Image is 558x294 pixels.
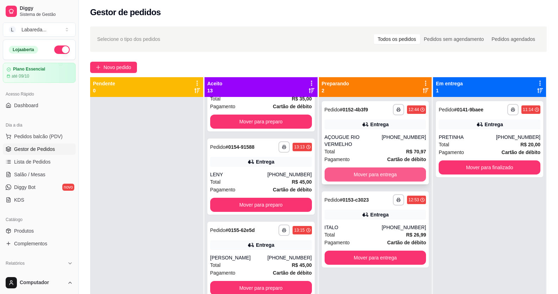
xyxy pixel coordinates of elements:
[54,45,70,54] button: Alterar Status
[382,134,426,148] div: [PHONE_NUMBER]
[496,134,540,141] div: [PHONE_NUMBER]
[9,46,38,54] div: Loja aberta
[273,187,312,192] strong: Cartão de débito
[325,167,426,182] button: Mover para entrega
[3,3,76,20] a: DiggySistema de Gestão
[325,148,335,155] span: Total
[6,261,25,266] span: Relatórios
[439,141,449,148] span: Total
[21,26,46,33] div: Labareda ...
[3,100,76,111] a: Dashboard
[256,158,274,165] div: Entrega
[488,34,539,44] div: Pedidos agendados
[439,107,454,112] span: Pedido
[225,144,255,150] strong: # 0154-91588
[225,227,255,233] strong: # 0155-62e5d
[325,107,340,112] span: Pedido
[3,182,76,193] a: Diggy Botnovo
[14,158,51,165] span: Lista de Pedidos
[210,171,268,178] div: LENY
[485,121,503,128] div: Entrega
[292,262,312,268] strong: R$ 45,00
[325,251,426,265] button: Mover para entrega
[97,35,160,43] span: Selecione o tipo dos pedidos
[3,214,76,225] div: Catálogo
[322,87,349,94] p: 2
[3,143,76,155] a: Gestor de Pedidos
[96,65,101,70] span: plus
[439,148,464,156] span: Pagamento
[9,26,16,33] span: L
[12,73,29,79] article: até 09/10
[3,131,76,142] button: Pedidos balcão (PDV)
[210,103,236,110] span: Pagamento
[207,87,222,94] p: 13
[3,238,76,249] a: Complementos
[210,227,226,233] span: Pedido
[14,146,55,153] span: Gestor de Pedidos
[502,149,540,155] strong: Cartão de débito
[20,280,64,286] span: Computador
[325,155,350,163] span: Pagamento
[294,227,305,233] div: 13:15
[370,121,389,128] div: Entrega
[14,196,24,203] span: KDS
[3,225,76,237] a: Produtos
[104,63,131,71] span: Novo pedido
[273,104,312,109] strong: Cartão de débito
[210,115,312,129] button: Mover para preparo
[406,149,426,154] strong: R$ 70,97
[387,157,426,162] strong: Cartão de débito
[325,134,382,148] div: AÇOUGUE RIO VERMELHO
[325,231,335,239] span: Total
[439,134,496,141] div: PRETINHA
[340,107,368,112] strong: # 0152-4b3f9
[3,23,76,37] button: Select a team
[3,169,76,180] a: Salão / Mesas
[408,197,419,203] div: 12:53
[210,261,221,269] span: Total
[14,184,36,191] span: Diggy Bot
[3,269,76,280] a: Relatórios de vendas
[210,269,236,277] span: Pagamento
[3,63,76,83] a: Plano Essencialaté 09/10
[90,62,137,73] button: Novo pedido
[210,186,236,194] span: Pagamento
[420,34,488,44] div: Pedidos sem agendamento
[210,254,268,261] div: [PERSON_NAME]
[325,197,340,203] span: Pedido
[93,80,115,87] p: Pendente
[370,211,389,218] div: Entrega
[93,87,115,94] p: 0
[382,224,426,231] div: [PHONE_NUMBER]
[325,224,382,231] div: ITALO
[523,107,533,112] div: 11:14
[14,171,45,178] span: Salão / Mesas
[14,102,38,109] span: Dashboard
[90,7,161,18] h2: Gestor de pedidos
[210,144,226,150] span: Pedido
[3,274,76,291] button: Computador
[20,12,73,17] span: Sistema de Gestão
[210,178,221,186] span: Total
[406,232,426,238] strong: R$ 26,99
[20,5,73,12] span: Diggy
[374,34,420,44] div: Todos os pedidos
[454,107,483,112] strong: # 0141-9baee
[387,240,426,245] strong: Cartão de débito
[14,271,61,278] span: Relatórios de vendas
[340,197,369,203] strong: # 0153-c3023
[3,88,76,100] div: Acesso Rápido
[3,156,76,167] a: Lista de Pedidos
[14,133,63,140] span: Pedidos balcão (PDV)
[3,120,76,131] div: Dia a dia
[436,87,463,94] p: 1
[210,95,221,103] span: Total
[267,254,312,261] div: [PHONE_NUMBER]
[207,80,222,87] p: Aceito
[267,171,312,178] div: [PHONE_NUMBER]
[14,240,47,247] span: Complementos
[273,270,312,276] strong: Cartão de débito
[322,80,349,87] p: Preparando
[325,239,350,246] span: Pagamento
